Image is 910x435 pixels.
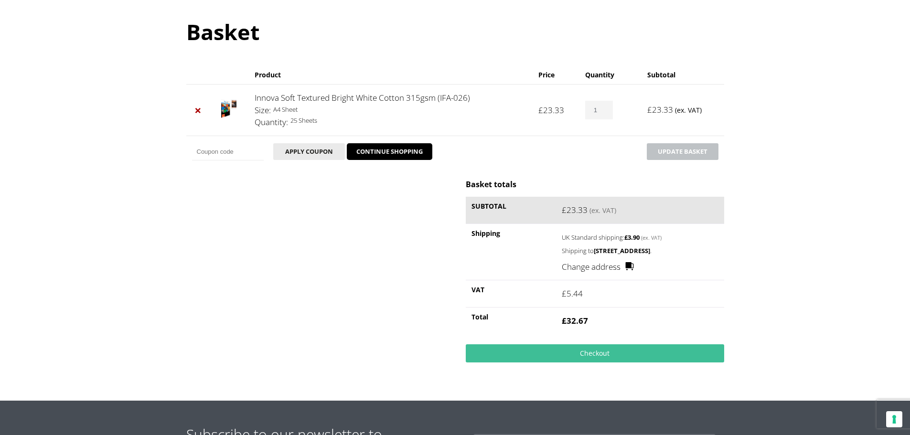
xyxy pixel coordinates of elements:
img: Innova Soft Textured Bright White Cotton 315gsm (IFA-026) [221,99,236,118]
a: Checkout [466,344,724,362]
input: Product quantity [585,101,613,119]
dt: Quantity: [255,116,288,128]
a: Change address [562,261,634,273]
th: Quantity [579,65,642,84]
button: Your consent preferences for tracking technologies [886,411,902,427]
bdi: 32.67 [562,315,588,326]
span: £ [647,104,652,115]
button: Update basket [647,143,718,160]
bdi: 5.44 [562,288,583,299]
span: £ [624,233,628,242]
small: (ex. VAT) [675,106,702,115]
a: Remove Innova Soft Textured Bright White Cotton 315gsm (IFA-026) from basket [192,104,204,117]
input: Coupon code [192,143,264,160]
strong: [STREET_ADDRESS] [594,246,650,255]
label: UK Standard shipping: [562,231,703,243]
button: Apply coupon [273,143,345,160]
small: (ex. VAT) [589,206,616,215]
h1: Basket [186,17,724,46]
th: Total [466,307,556,334]
h2: Basket totals [466,179,724,190]
bdi: 23.33 [647,104,673,115]
th: Subtotal [642,65,724,84]
dt: Size: [255,104,271,117]
span: £ [538,105,543,116]
th: VAT [466,280,556,307]
span: £ [562,288,567,299]
p: Shipping to . [562,245,718,256]
bdi: 3.90 [624,233,640,242]
th: Product [249,65,533,84]
th: Shipping [466,223,556,280]
p: 25 Sheets [255,115,527,126]
span: £ [562,204,567,215]
a: CONTINUE SHOPPING [347,143,432,160]
th: Price [533,65,579,84]
span: £ [562,315,567,326]
small: (ex. VAT) [641,234,662,241]
bdi: 23.33 [562,204,588,215]
th: Subtotal [466,197,556,224]
a: Innova Soft Textured Bright White Cotton 315gsm (IFA-026) [255,92,470,103]
bdi: 23.33 [538,105,564,116]
p: A4 Sheet [255,104,527,115]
